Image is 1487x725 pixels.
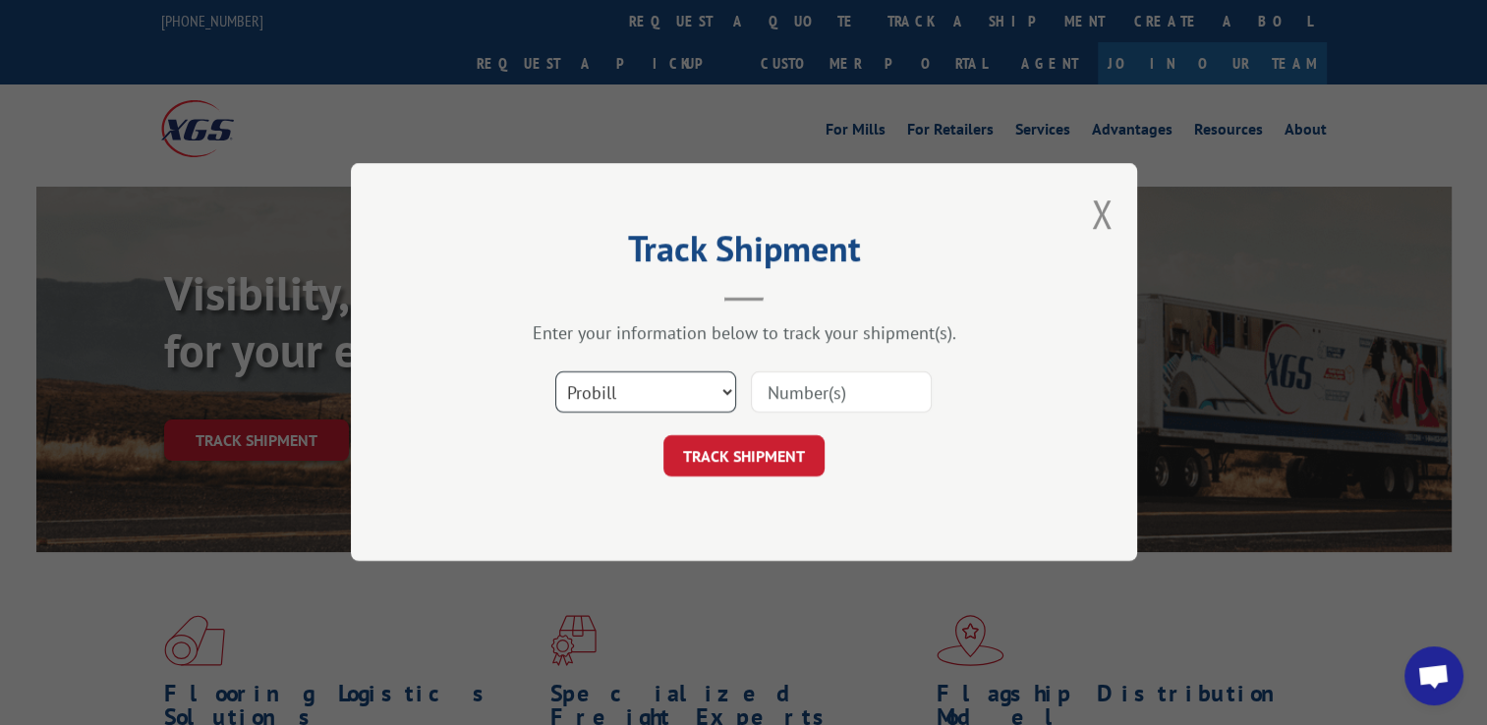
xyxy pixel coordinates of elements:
input: Number(s) [751,372,932,414]
button: TRACK SHIPMENT [663,436,825,477]
div: Enter your information below to track your shipment(s). [449,322,1039,345]
div: Open chat [1404,646,1463,705]
button: Close modal [1091,188,1113,240]
h2: Track Shipment [449,235,1039,272]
